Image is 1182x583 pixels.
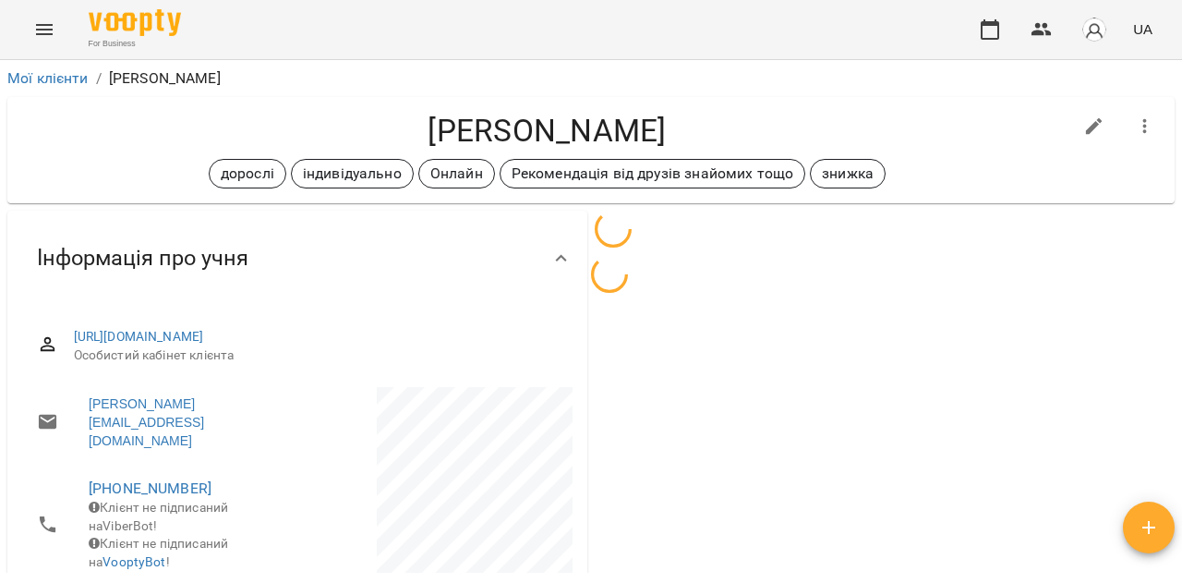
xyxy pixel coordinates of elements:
[109,67,221,90] p: [PERSON_NAME]
[7,69,89,87] a: Мої клієнти
[209,159,286,188] div: дорослі
[430,163,483,185] p: Онлайн
[1081,17,1107,43] img: avatar_s.png
[37,244,248,273] span: Інформація про учня
[500,159,805,188] div: Рекомендація від друзів знайомих тощо
[7,211,587,306] div: Інформація про учня
[512,163,793,185] p: Рекомендація від друзів знайомих тощо
[291,159,414,188] div: індивідуально
[1126,12,1160,46] button: UA
[74,329,204,344] a: [URL][DOMAIN_NAME]
[1133,19,1152,39] span: UA
[89,9,181,36] img: Voopty Logo
[7,67,1175,90] nav: breadcrumb
[810,159,886,188] div: знижка
[89,536,228,569] span: Клієнт не підписаний на !
[89,480,211,497] a: [PHONE_NUMBER]
[303,163,402,185] p: індивідуально
[74,346,558,365] span: Особистий кабінет клієнта
[89,395,279,450] a: [PERSON_NAME][EMAIL_ADDRESS][DOMAIN_NAME]
[96,67,102,90] li: /
[22,112,1072,150] h4: [PERSON_NAME]
[221,163,274,185] p: дорослі
[103,554,165,569] a: VooptyBot
[89,38,181,50] span: For Business
[22,7,66,52] button: Menu
[822,163,874,185] p: знижка
[89,500,228,533] span: Клієнт не підписаний на ViberBot!
[418,159,495,188] div: Онлайн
